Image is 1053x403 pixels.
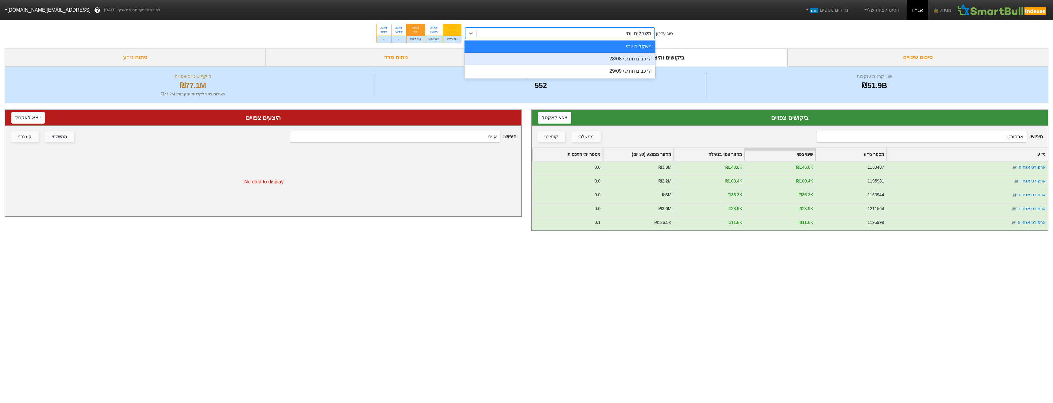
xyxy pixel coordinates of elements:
[861,4,902,16] a: הסימולציות שלי
[728,205,742,212] div: ₪28.9K
[802,4,851,16] a: מדדים נוספיםחדש
[447,30,458,34] div: חמישי
[1011,206,1017,212] img: tase link
[376,36,391,43] div: -
[708,80,1040,91] div: ₪51.9B
[465,65,655,77] div: הרכבים חודשי 29/09
[429,25,439,30] div: 24/08
[810,8,818,13] span: חדש
[725,164,742,171] div: ₪148.8K
[290,131,516,143] span: חיפוש :
[662,192,671,198] div: ₪3M
[526,48,788,67] div: ביקושים והיצעים צפויים
[290,131,500,143] input: 0 רשומות...
[867,178,884,184] div: 1195981
[728,219,742,226] div: ₪11.8K
[658,164,671,171] div: ₪3.3M
[13,91,373,97] div: תשלום צפוי לקרנות עוקבות : ₪77.2M
[104,7,160,13] span: לפי נתוני סוף יום מתאריך [DATE]
[658,205,671,212] div: ₪3.6M
[867,164,884,171] div: 1133487
[532,148,603,161] div: Toggle SortBy
[816,131,1027,143] input: 552 רשומות...
[656,30,673,37] div: סוג עדכון
[708,73,1040,80] div: שווי קרנות עוקבות
[674,148,744,161] div: Toggle SortBy
[429,30,439,34] div: ראשון
[5,48,266,67] div: ניתוח ני״ע
[538,113,1042,122] div: ביקושים צפויים
[796,178,813,184] div: ₪100.4K
[537,131,565,142] button: קונצרני
[799,219,813,226] div: ₪11.8K
[18,133,32,140] div: קונצרני
[1020,178,1046,183] a: ארפורט אגח י
[571,131,601,142] button: ממשלתי
[544,133,558,140] div: קונצרני
[595,192,600,198] div: 0.0
[45,131,74,142] button: ממשלתי
[380,30,388,34] div: רביעי
[266,48,527,67] div: ניתוח מדד
[626,30,651,37] div: משקלים יומי
[956,4,1048,16] img: SmartBull
[465,40,655,53] div: משקלים יומי
[465,53,655,65] div: הרכבים חודשי 28/08
[11,112,45,124] button: ייצא לאקסל
[887,148,1048,161] div: Toggle SortBy
[728,192,742,198] div: ₪36.3K
[796,164,813,171] div: ₪148.8K
[595,219,600,226] div: 0.1
[1012,192,1018,198] img: tase link
[1012,164,1018,171] img: tase link
[410,25,421,30] div: 25/08
[867,205,884,212] div: 1211564
[725,178,742,184] div: ₪100.4K
[407,36,425,43] div: ₪77.1M
[1019,165,1046,170] a: ארפורט אגח ה
[816,148,886,161] div: Toggle SortBy
[816,131,1043,143] span: חיפוש :
[578,133,594,140] div: ממשלתי
[603,148,673,161] div: Toggle SortBy
[96,6,99,14] span: ?
[595,205,600,212] div: 0.0
[13,80,373,91] div: ₪77.1M
[11,113,515,122] div: היצעים צפויים
[1011,220,1017,226] img: tase link
[658,178,671,184] div: ₪2.2M
[1019,192,1046,197] a: ארפורט אגח ט
[395,25,403,30] div: 26/08
[376,80,705,91] div: 552
[538,112,571,124] button: ייצא לאקסל
[867,219,884,226] div: 1195999
[410,30,421,34] div: שני
[425,36,443,43] div: ₪64.6M
[447,25,458,30] div: 21/08
[380,25,388,30] div: 27/08
[788,48,1049,67] div: סיכום שינויים
[1013,178,1020,184] img: tase link
[1018,206,1046,211] a: ארפורט אגח יב
[13,73,373,80] div: היקף שינויים צפויים
[595,164,600,171] div: 0.0
[376,73,705,80] div: מספר ניירות ערך
[443,36,461,43] div: ₪75.3M
[1018,220,1046,225] a: ארפורט אגח יא
[52,133,67,140] div: ממשלתי
[595,178,600,184] div: 0.0
[745,148,815,161] div: Toggle SortBy
[799,192,813,198] div: ₪36.3K
[654,219,671,226] div: ₪126.5K
[799,205,813,212] div: ₪28.9K
[867,192,884,198] div: 1160944
[5,148,521,216] div: No data to display.
[11,131,39,142] button: קונצרני
[391,36,406,43] div: -
[395,30,403,34] div: שלישי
